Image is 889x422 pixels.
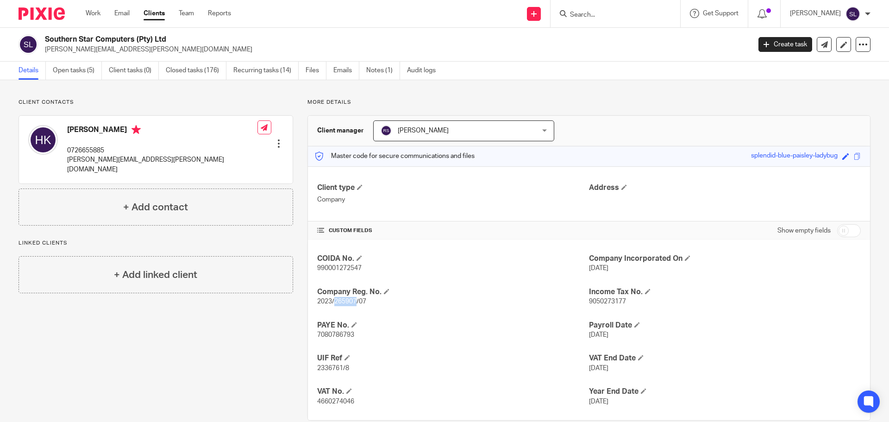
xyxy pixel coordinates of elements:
span: [PERSON_NAME] [398,127,449,134]
p: Linked clients [19,239,293,247]
span: Get Support [703,10,739,17]
h4: Company Reg. No. [317,287,589,297]
h4: Payroll Date [589,321,861,330]
a: Closed tasks (176) [166,62,226,80]
p: Master code for secure communications and files [315,151,475,161]
img: svg%3E [381,125,392,136]
span: [DATE] [589,265,608,271]
p: [PERSON_NAME][EMAIL_ADDRESS][PERSON_NAME][DOMAIN_NAME] [67,155,257,174]
a: Clients [144,9,165,18]
p: 0726655885 [67,146,257,155]
h3: Client manager [317,126,364,135]
label: Show empty fields [777,226,831,235]
h4: Income Tax No. [589,287,861,297]
a: Team [179,9,194,18]
p: [PERSON_NAME] [790,9,841,18]
h4: Address [589,183,861,193]
a: Create task [758,37,812,52]
span: 2023/265907/07 [317,298,366,305]
h4: VAT End Date [589,353,861,363]
div: splendid-blue-paisley-ladybug [751,151,838,162]
h4: Company Incorporated On [589,254,861,264]
h4: UIF Ref [317,353,589,363]
span: 2336761/8 [317,365,349,372]
h4: COIDA No. [317,254,589,264]
a: Email [114,9,130,18]
h4: + Add contact [123,200,188,214]
p: Client contacts [19,99,293,106]
a: Reports [208,9,231,18]
i: Primary [131,125,141,134]
img: svg%3E [845,6,860,21]
p: Company [317,195,589,204]
p: More details [307,99,870,106]
img: svg%3E [19,35,38,54]
span: 7080786793 [317,332,354,338]
img: svg%3E [28,125,58,155]
img: Pixie [19,7,65,20]
a: Recurring tasks (14) [233,62,299,80]
h4: VAT No. [317,387,589,397]
input: Search [569,11,652,19]
a: Audit logs [407,62,443,80]
p: [PERSON_NAME][EMAIL_ADDRESS][PERSON_NAME][DOMAIN_NAME] [45,45,745,54]
h4: Client type [317,183,589,193]
span: 4660274046 [317,398,354,405]
a: Files [306,62,326,80]
span: 9050273177 [589,298,626,305]
a: Emails [333,62,359,80]
a: Client tasks (0) [109,62,159,80]
span: [DATE] [589,365,608,372]
h4: [PERSON_NAME] [67,125,257,137]
span: [DATE] [589,332,608,338]
a: Notes (1) [366,62,400,80]
h4: PAYE No. [317,321,589,330]
span: [DATE] [589,398,608,405]
a: Open tasks (5) [53,62,102,80]
a: Work [86,9,100,18]
h2: Southern Star Computers (Pty) Ltd [45,35,605,44]
h4: Year End Date [589,387,861,397]
h4: CUSTOM FIELDS [317,227,589,234]
a: Details [19,62,46,80]
span: 990001272547 [317,265,362,271]
h4: + Add linked client [114,268,197,282]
